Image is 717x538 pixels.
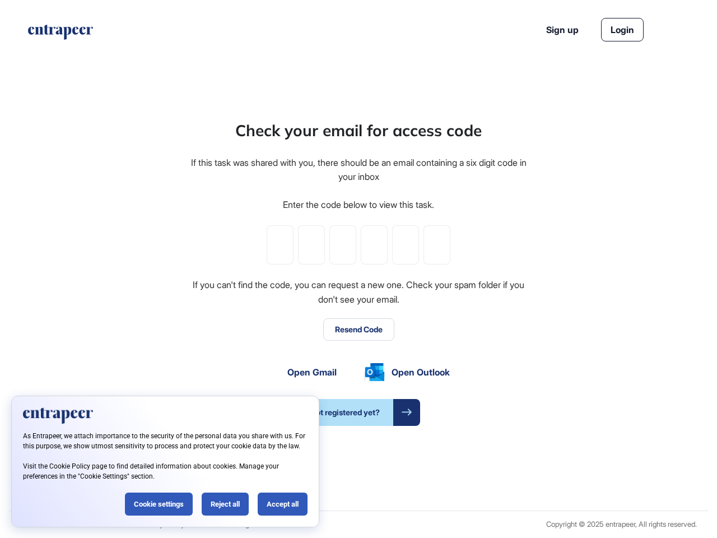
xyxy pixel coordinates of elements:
[365,363,450,381] a: Open Outlook
[601,18,644,41] a: Login
[323,318,394,341] button: Resend Code
[267,365,337,379] a: Open Gmail
[189,278,528,307] div: If you can't find the code, you can request a new one. Check your spam folder if you don't see yo...
[235,119,482,142] div: Check your email for access code
[283,198,434,212] div: Enter the code below to view this task.
[546,23,579,36] a: Sign up
[297,399,420,426] a: Not registered yet?
[287,365,337,379] span: Open Gmail
[27,25,94,44] a: entrapeer-logo
[392,365,450,379] span: Open Outlook
[189,156,528,184] div: If this task was shared with you, there should be an email containing a six digit code in your inbox
[546,520,697,528] div: Copyright © 2025 entrapeer, All rights reserved.
[297,399,393,426] span: Not registered yet?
